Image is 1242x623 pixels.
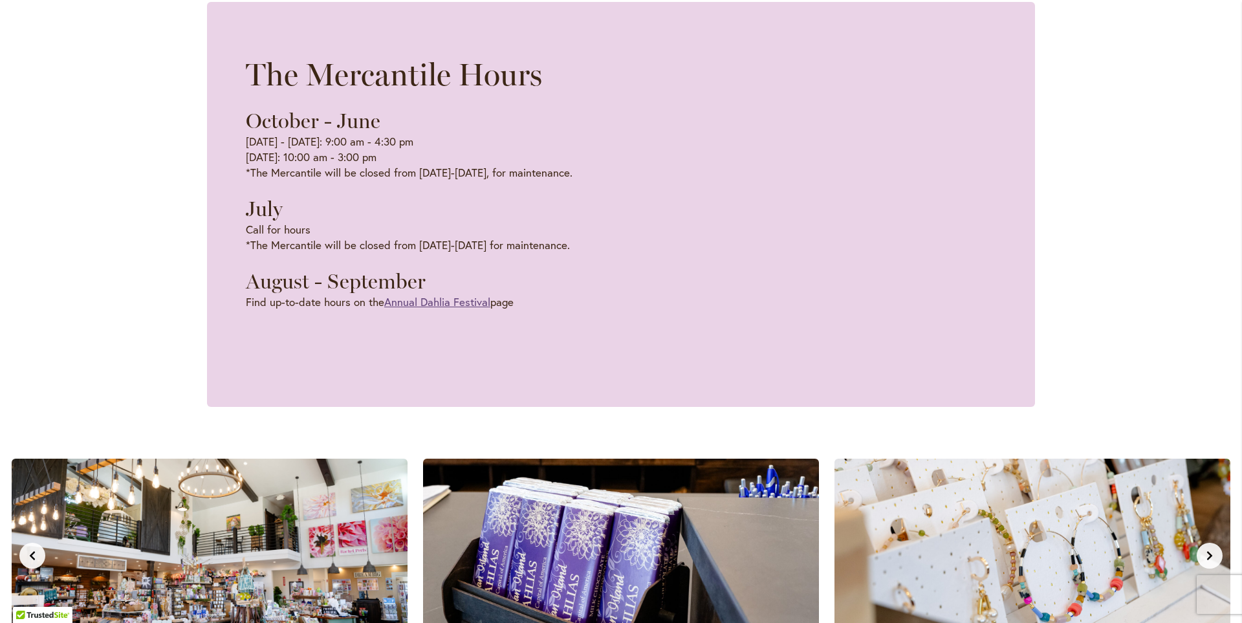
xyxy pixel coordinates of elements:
[246,222,310,237] a: Call for hours
[246,294,572,310] p: Find up-to-date hours on the page
[246,222,572,253] p: *The Mercantile will be closed from [DATE]-[DATE] for maintenance.
[384,294,490,309] a: Annual Dahlia Festival
[246,196,572,222] h3: July
[246,108,572,134] h3: October - June
[246,56,572,93] h2: The Mercantile Hours
[1197,543,1223,569] button: Next slide
[621,41,996,364] iframe: Embedded content from Google Maps Platform.
[246,268,572,294] h3: August - September
[246,134,572,180] p: [DATE] - [DATE]: 9:00 am - 4:30 pm [DATE]: 10:00 am - 3:00 pm *The Mercantile will be closed from...
[19,543,45,569] button: Previous slide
